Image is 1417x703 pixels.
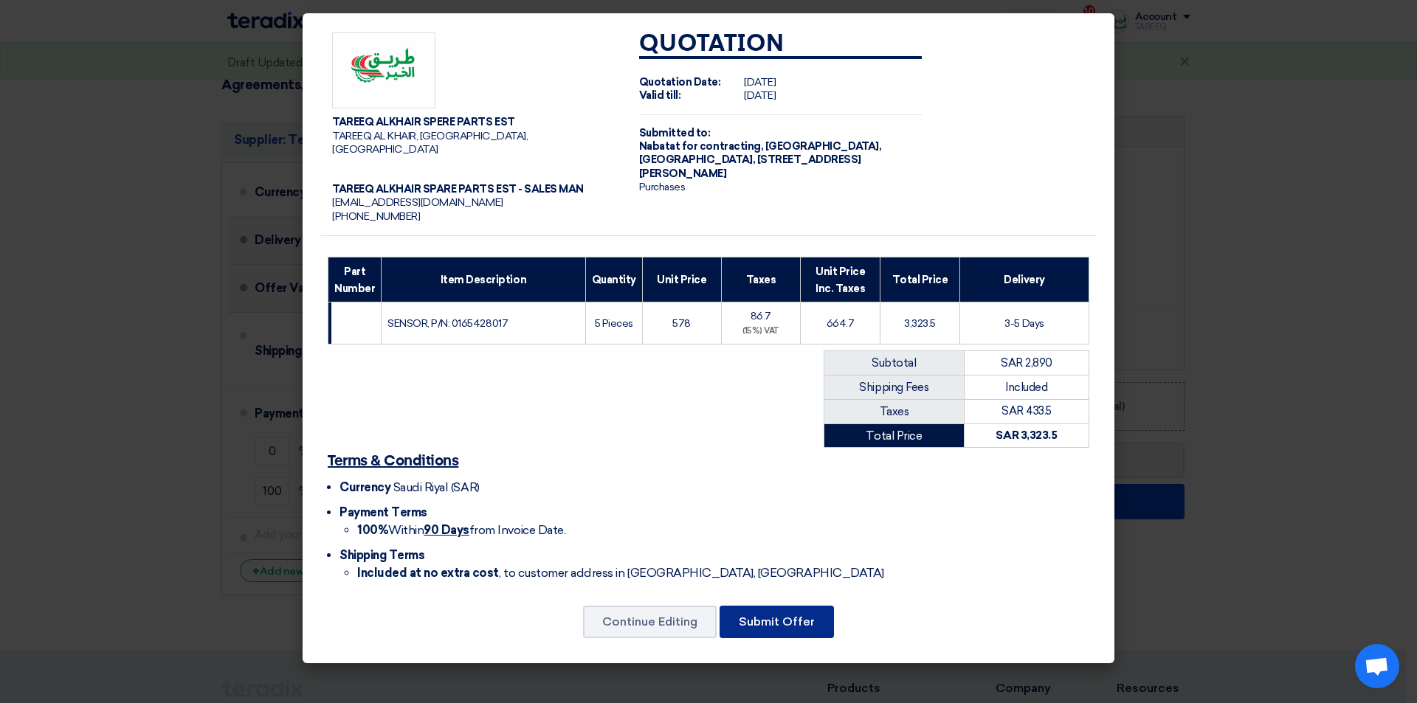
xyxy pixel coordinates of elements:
font: 90 Days [424,523,469,537]
font: SENSOR, P/N: 0165428017 [387,317,508,330]
font: 3,323.5 [904,317,936,330]
font: Quantity [592,274,636,286]
font: 664.7 [827,317,855,330]
font: SAR 3,323.5 [996,429,1057,442]
font: Total Price [892,274,948,286]
font: Purchases [639,181,686,193]
font: 3-5 Days [1004,317,1044,330]
font: Taxes [746,274,776,286]
font: TAREEQ AL KHAIR, [GEOGRAPHIC_DATA], [GEOGRAPHIC_DATA] [332,130,528,156]
font: [PHONE_NUMBER] [332,210,420,223]
font: Quotation [639,32,785,56]
font: Saudi Riyal (SAR) [393,480,480,494]
button: Continue Editing [583,606,717,638]
font: SAR 433.5 [1001,404,1052,418]
font: Valid till: [639,89,681,102]
font: Taxes [880,405,909,418]
font: Continue Editing [602,614,697,628]
font: [PERSON_NAME] [639,167,727,180]
font: Unit Price [657,274,706,286]
font: , to customer address in [GEOGRAPHIC_DATA], [GEOGRAPHIC_DATA] [499,566,884,580]
font: Currency [339,480,390,494]
img: Company Logo [332,32,435,109]
font: Included [1005,381,1047,394]
font: Delivery [1004,274,1044,286]
a: Open chat [1355,644,1399,688]
font: Part Number [334,266,375,294]
font: [GEOGRAPHIC_DATA], [GEOGRAPHIC_DATA], [STREET_ADDRESS] [639,140,881,166]
font: Terms & Conditions [328,454,458,468]
font: 100% [357,523,388,537]
font: Shipping Fees [859,381,928,394]
font: Total Price [866,429,922,443]
font: (15%) VAT [742,326,779,336]
font: [DATE] [744,76,776,89]
font: 5 Pieces [595,317,633,330]
font: Subtotal [872,356,916,370]
font: Within [388,523,424,537]
font: Shipping Terms [339,548,424,562]
button: Submit Offer [720,606,834,638]
font: 578 [672,317,691,330]
font: TAREEQ ALKHAIR SPARE PARTS EST - SALES MAN [332,183,584,195]
font: [DATE] [744,89,776,102]
font: Item Description [441,274,526,286]
font: 86.7 [751,310,771,322]
font: TAREEQ ALKHAIR SPERE PARTS EST [332,116,515,128]
font: Payment Terms [339,505,427,519]
font: Submit Offer [739,614,815,628]
font: [EMAIL_ADDRESS][DOMAIN_NAME] [332,196,503,209]
font: Quotation Date: [639,76,721,89]
font: Unit Price Inc. Taxes [816,266,865,294]
font: SAR 2,890 [1001,356,1052,370]
font: Included at no extra cost [357,566,499,580]
font: from Invoice Date. [469,523,565,537]
font: Submitted to: [639,127,711,139]
font: Nabatat for contracting, [639,140,763,153]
